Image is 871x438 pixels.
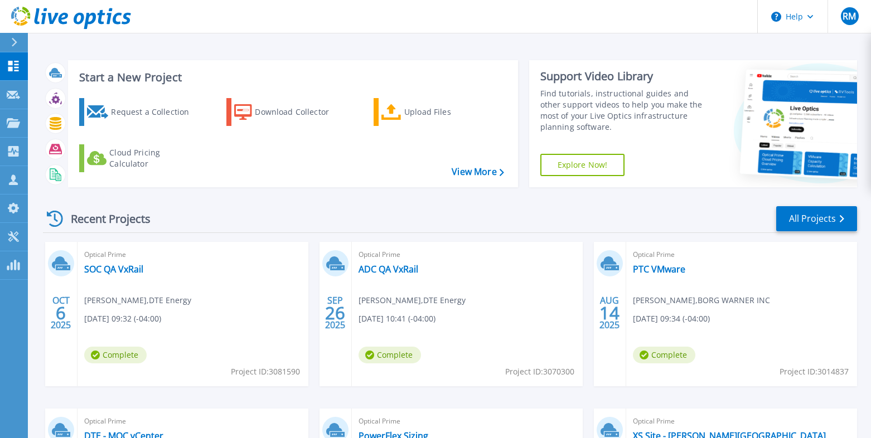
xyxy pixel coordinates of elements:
[633,294,770,306] span: [PERSON_NAME] , BORG WARNER INC
[404,101,493,123] div: Upload Files
[599,293,620,333] div: AUG 2025
[84,313,161,325] span: [DATE] 09:32 (-04:00)
[633,264,685,275] a: PTC VMware
[633,347,695,363] span: Complete
[776,206,857,231] a: All Projects
[109,147,199,169] div: Cloud Pricing Calculator
[540,154,625,176] a: Explore Now!
[452,167,504,177] a: View More
[56,308,66,318] span: 6
[633,313,710,325] span: [DATE] 09:34 (-04:00)
[359,249,576,261] span: Optical Prime
[84,347,147,363] span: Complete
[359,415,576,427] span: Optical Prime
[79,144,204,172] a: Cloud Pricing Calculator
[255,101,344,123] div: Download Collector
[43,205,166,232] div: Recent Projects
[633,415,850,427] span: Optical Prime
[50,293,71,333] div: OCT 2025
[540,88,705,133] div: Find tutorials, instructional guides and other support videos to help you make the most of your L...
[79,98,204,126] a: Request a Collection
[780,366,849,378] span: Project ID: 3014837
[84,264,143,275] a: SOC QA VxRail
[84,415,302,427] span: Optical Prime
[325,293,346,333] div: SEP 2025
[231,366,300,378] span: Project ID: 3081590
[374,98,498,126] a: Upload Files
[84,249,302,261] span: Optical Prime
[359,313,435,325] span: [DATE] 10:41 (-04:00)
[79,71,504,84] h3: Start a New Project
[359,294,466,306] span: [PERSON_NAME] , DTE Energy
[633,249,850,261] span: Optical Prime
[325,308,345,318] span: 26
[843,12,856,21] span: RM
[359,347,421,363] span: Complete
[84,294,191,306] span: [PERSON_NAME] , DTE Energy
[359,264,418,275] a: ADC QA VxRail
[599,308,620,318] span: 14
[226,98,351,126] a: Download Collector
[111,101,200,123] div: Request a Collection
[505,366,574,378] span: Project ID: 3070300
[540,69,705,84] div: Support Video Library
